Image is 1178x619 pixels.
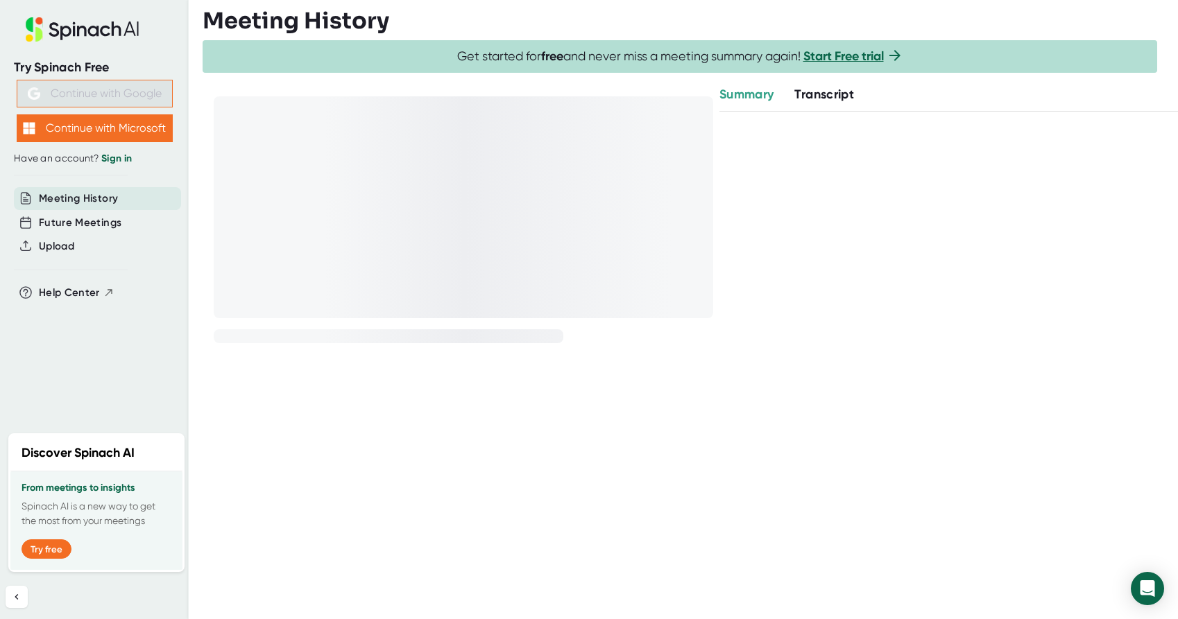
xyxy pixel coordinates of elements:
button: Collapse sidebar [6,586,28,608]
span: Get started for and never miss a meeting summary again! [457,49,903,64]
button: Upload [39,238,74,254]
b: free [541,49,563,64]
div: Open Intercom Messenger [1131,572,1164,605]
button: Continue with Microsoft [17,114,173,142]
button: Help Center [39,285,114,301]
button: Continue with Google [17,80,173,107]
button: Future Meetings [39,215,121,231]
span: Transcript [794,87,854,102]
img: Aehbyd4JwY73AAAAAElFTkSuQmCC [28,87,40,100]
div: Have an account? [14,152,175,165]
p: Spinach AI is a new way to get the most from your meetings [22,499,171,528]
h3: From meetings to insights [22,482,171,494]
span: Help Center [39,285,100,301]
button: Meeting History [39,191,118,207]
button: Summary [719,85,774,104]
span: Summary [719,87,774,102]
button: Transcript [794,85,854,104]
h2: Discover Spinach AI [22,444,135,462]
button: Try free [22,539,71,559]
a: Start Free trial [803,49,884,64]
h3: Meeting History [203,8,389,34]
div: Try Spinach Free [14,60,175,76]
a: Sign in [101,152,132,164]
